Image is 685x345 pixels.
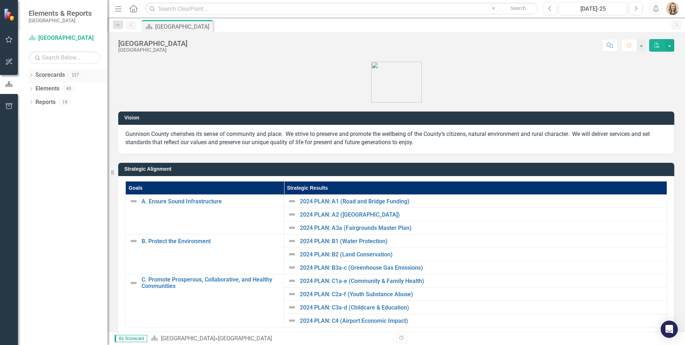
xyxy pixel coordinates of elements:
h3: Strategic Alignment [124,166,671,172]
div: 19 [59,99,71,105]
a: Scorecards [35,71,65,79]
div: [GEOGRAPHIC_DATA] [118,39,187,47]
img: Not Defined [288,303,296,312]
div: 227 [68,72,82,78]
div: [DATE]-25 [561,5,625,13]
div: » [151,335,391,343]
img: ClearPoint Strategy [4,8,16,21]
img: Not Defined [129,197,138,205]
span: Search [511,5,526,11]
img: Not Defined [288,197,296,205]
input: Search ClearPoint... [145,3,538,15]
span: By Scorecard [115,335,147,342]
a: 2024 PLAN: C4 (Airport Economic Impact) [300,318,663,324]
h3: Vision [124,115,671,120]
small: [GEOGRAPHIC_DATA] [29,18,92,23]
a: C. Promote Prosperous, Collaborative, and Healthy Communities [142,277,280,289]
a: Reports [35,98,56,107]
img: Gunnison%20Co%20Logo%20E-small.png [371,62,422,103]
a: [GEOGRAPHIC_DATA] [29,34,100,42]
a: 2024 PLAN: B3a-c (Greenhouse Gas Emissions) [300,265,663,271]
button: Search [500,4,536,14]
input: Search Below... [29,51,100,64]
img: Not Defined [288,277,296,285]
a: 2024 PLAN: A2 ([GEOGRAPHIC_DATA]) [300,212,663,218]
span: Elements & Reports [29,9,92,18]
a: [GEOGRAPHIC_DATA] [161,335,215,342]
a: Elements [35,85,59,93]
div: 43 [63,86,75,92]
a: 2024 PLAN: A1 (Road and Bridge Funding) [300,198,663,205]
p: Gunnison County cherishes its sense of community and place. We strive to preserve and promote the... [125,130,667,147]
a: 2024 PLAN: B2 (Land Conservation) [300,251,663,258]
img: Not Defined [288,237,296,245]
img: Not Defined [288,250,296,259]
a: 2024 PLAN: B1 (Water Protection) [300,238,663,245]
div: [GEOGRAPHIC_DATA] [218,335,272,342]
a: 2024 PLAN: A3a (Fairgrounds Master Plan) [300,225,663,231]
div: [GEOGRAPHIC_DATA] [118,47,187,53]
a: 2024 PLAN: C2a-f (Youth Substance Abuse) [300,291,663,298]
img: Not Defined [288,316,296,325]
div: [GEOGRAPHIC_DATA] [155,22,211,31]
img: Not Defined [129,279,138,287]
a: 2024 PLAN: C1a-e (Community & Family Health) [300,278,663,284]
div: Open Intercom Messenger [661,321,678,338]
img: Not Defined [288,263,296,272]
img: Not Defined [129,237,138,245]
a: B. Protect the Environment [142,238,280,245]
a: A. Ensure Sound Infrastructure [142,198,280,205]
img: Not Defined [288,223,296,232]
img: Lauren Trautz [666,2,679,15]
button: [DATE]-25 [559,2,627,15]
img: Not Defined [288,290,296,298]
a: 2024 PLAN: C3a-d (Childcare & Education) [300,304,663,311]
img: Not Defined [288,210,296,219]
